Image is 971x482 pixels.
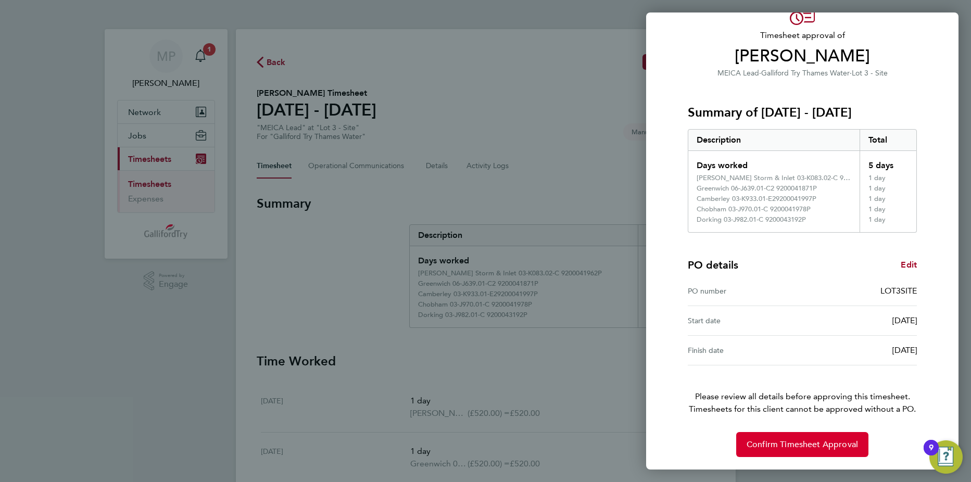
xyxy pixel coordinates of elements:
span: Timesheet approval of [688,29,917,42]
h4: PO details [688,258,738,272]
div: Total [860,130,917,150]
div: 1 day [860,174,917,184]
button: Confirm Timesheet Approval [736,432,868,457]
div: Description [688,130,860,150]
div: [DATE] [802,314,917,327]
span: Lot 3 - Site [852,69,888,78]
span: Timesheets for this client cannot be approved without a PO. [675,403,929,415]
div: Summary of 22 - 28 Sep 2025 [688,129,917,233]
div: 1 day [860,205,917,215]
div: Dorking 03-J982.01-C 9200043192P [697,215,806,224]
span: · [850,69,852,78]
div: 1 day [860,184,917,195]
div: Camberley 03-K933.01-E29200041997P [697,195,816,203]
p: Please review all details before approving this timesheet. [675,365,929,415]
span: [PERSON_NAME] [688,46,917,67]
div: Chobham 03-J970.01-C 9200041978P [697,205,811,213]
div: [PERSON_NAME] Storm & Inlet 03-K083.02-C 9200041962P [697,174,851,182]
div: PO number [688,285,802,297]
div: 5 days [860,151,917,174]
h3: Summary of [DATE] - [DATE] [688,104,917,121]
span: · [759,69,761,78]
div: Greenwich 06-J639.01-C2 9200041871P [697,184,817,193]
div: Finish date [688,344,802,357]
div: Start date [688,314,802,327]
button: Open Resource Center, 9 new notifications [929,440,963,474]
span: Confirm Timesheet Approval [747,439,858,450]
span: Galliford Try Thames Water [761,69,850,78]
div: Days worked [688,151,860,174]
div: 9 [929,448,934,461]
div: [DATE] [802,344,917,357]
span: MEICA Lead [717,69,759,78]
a: Edit [901,259,917,271]
span: LOT3SITE [880,286,917,296]
span: Edit [901,260,917,270]
div: 1 day [860,215,917,232]
div: 1 day [860,195,917,205]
